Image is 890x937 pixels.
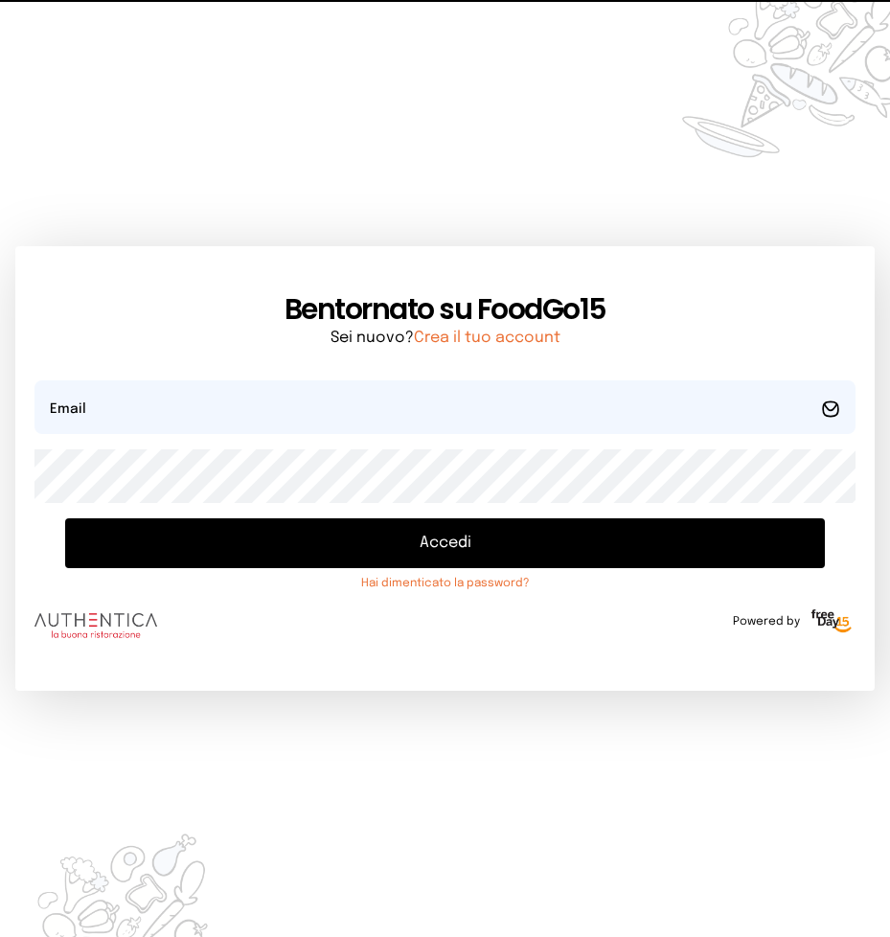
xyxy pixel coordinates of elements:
a: Hai dimenticato la password? [65,576,825,591]
span: Powered by [733,614,800,629]
a: Crea il tuo account [414,330,560,346]
h1: Bentornato su FoodGo15 [34,292,856,327]
button: Accedi [65,518,825,568]
img: logo.8f33a47.png [34,613,157,638]
p: Sei nuovo? [34,327,856,350]
img: logo-freeday.3e08031.png [808,606,856,637]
